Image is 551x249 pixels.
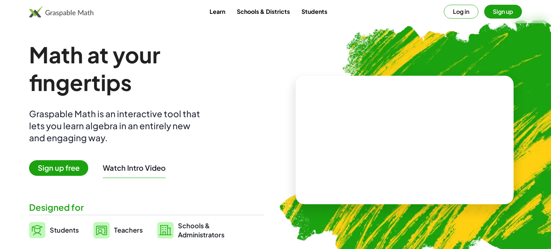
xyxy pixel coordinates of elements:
video: What is this? This is dynamic math notation. Dynamic math notation plays a central role in how Gr... [350,113,459,167]
span: Students [50,226,79,234]
h1: Math at your fingertips [29,41,260,96]
a: Students [296,5,333,18]
img: svg%3e [157,222,174,238]
div: Designed for [29,201,264,213]
a: Learn [204,5,231,18]
a: Schools & Districts [231,5,296,18]
a: Teachers [93,221,143,239]
button: Sign up [484,5,522,19]
button: Log in [444,5,478,19]
img: svg%3e [29,222,45,238]
img: svg%3e [93,222,110,238]
span: Schools & Administrators [178,221,224,239]
button: Watch Intro Video [103,163,166,173]
span: Teachers [114,226,143,234]
span: Sign up free [29,160,88,176]
div: Graspable Math is an interactive tool that lets you learn algebra in an entirely new and engaging... [29,108,203,144]
a: Schools &Administrators [157,221,224,239]
a: Students [29,221,79,239]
